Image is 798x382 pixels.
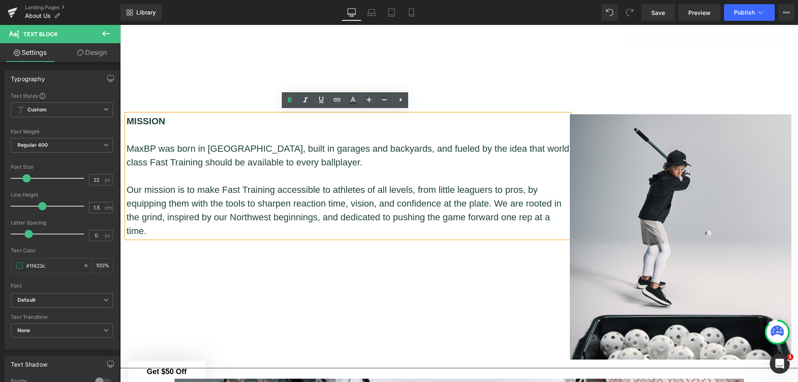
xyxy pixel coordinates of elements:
[105,177,112,182] span: px
[11,314,113,320] div: Text Transform
[7,91,45,101] strong: MISSION
[651,8,665,17] span: Save
[17,142,48,148] b: Regular 400
[688,8,711,17] span: Preview
[7,158,450,213] p: Our mission is to make Fast Training accessible to athletes of all levels, from little leaguers t...
[621,4,638,21] button: Redo
[11,71,45,82] div: Typography
[17,327,30,333] b: None
[17,297,35,304] i: Default
[678,4,721,21] a: Preview
[11,92,113,99] div: Text Styles
[342,4,362,21] a: Desktop
[121,4,162,21] a: New Library
[11,192,113,198] div: Line Height
[11,164,113,170] div: Font Size
[401,4,421,21] a: Mobile
[382,4,401,21] a: Tablet
[11,356,47,368] div: Text Shadow
[11,283,113,289] div: Font
[770,354,790,374] iframe: Intercom live chat
[11,129,113,135] div: Font Weight
[136,9,156,16] span: Library
[734,9,755,16] span: Publish
[105,205,112,210] span: em
[778,4,795,21] button: More
[93,259,113,273] div: %
[787,354,793,360] span: 1
[25,12,51,19] span: About Us
[362,4,382,21] a: Laptop
[601,4,618,21] button: Undo
[105,233,112,238] span: px
[25,4,121,11] a: Landing Pages
[11,248,113,254] div: Text Color
[62,43,122,62] a: Design
[26,261,79,270] input: Color
[27,106,47,113] b: Custom
[11,220,113,226] div: Letter Spacing
[23,31,58,37] span: Text Block
[7,117,450,144] p: MaxBP was born in [GEOGRAPHIC_DATA], built in garages and backyards, and fueled by the idea that ...
[724,4,775,21] button: Publish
